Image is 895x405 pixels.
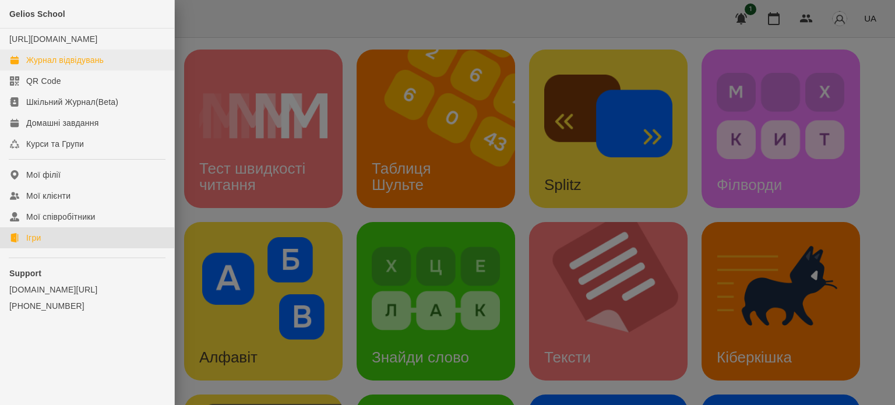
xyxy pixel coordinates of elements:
div: Ігри [26,232,41,244]
div: Домашні завдання [26,117,98,129]
a: [PHONE_NUMBER] [9,300,165,312]
div: QR Code [26,75,61,87]
a: [URL][DOMAIN_NAME] [9,34,97,44]
p: Support [9,267,165,279]
div: Шкільний Журнал(Beta) [26,96,118,108]
a: [DOMAIN_NAME][URL] [9,284,165,295]
div: Мої філії [26,169,61,181]
span: Gelios School [9,9,65,19]
div: Мої клієнти [26,190,71,202]
div: Мої співробітники [26,211,96,223]
div: Курси та Групи [26,138,84,150]
div: Журнал відвідувань [26,54,104,66]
